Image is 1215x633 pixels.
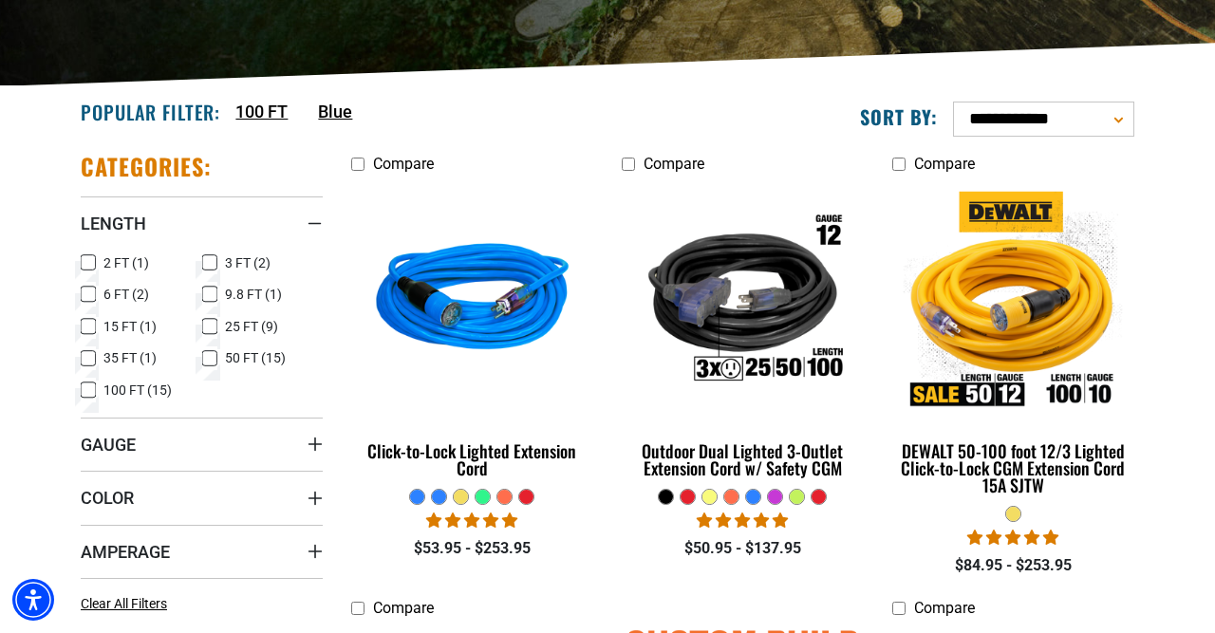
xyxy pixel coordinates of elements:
[235,99,288,124] a: 100 FT
[225,288,282,301] span: 9.8 FT (1)
[426,512,517,530] span: 4.87 stars
[622,182,864,488] a: Outdoor Dual Lighted 3-Outlet Extension Cord w/ Safety CGM Outdoor Dual Lighted 3-Outlet Extensio...
[860,104,938,129] label: Sort by:
[225,351,286,364] span: 50 FT (15)
[892,554,1134,577] div: $84.95 - $253.95
[353,192,592,410] img: blue
[892,442,1134,493] div: DEWALT 50-100 foot 12/3 Lighted Click-to-Lock CGM Extension Cord 15A SJTW
[623,192,862,410] img: Outdoor Dual Lighted 3-Outlet Extension Cord w/ Safety CGM
[103,383,172,397] span: 100 FT (15)
[373,155,434,173] span: Compare
[351,537,593,560] div: $53.95 - $253.95
[81,418,323,471] summary: Gauge
[103,351,157,364] span: 35 FT (1)
[81,434,136,456] span: Gauge
[103,320,157,333] span: 15 FT (1)
[967,529,1058,547] span: 4.84 stars
[103,256,149,270] span: 2 FT (1)
[81,196,323,250] summary: Length
[12,579,54,621] div: Accessibility Menu
[225,320,278,333] span: 25 FT (9)
[81,596,167,611] span: Clear All Filters
[81,471,323,524] summary: Color
[81,152,212,181] h2: Categories:
[81,541,170,563] span: Amperage
[225,256,271,270] span: 3 FT (2)
[351,442,593,476] div: Click-to-Lock Lighted Extension Cord
[914,155,975,173] span: Compare
[81,487,134,509] span: Color
[892,182,1134,505] a: DEWALT 50-100 foot 12/3 Lighted Click-to-Lock CGM Extension Cord 15A SJTW DEWALT 50-100 foot 12/3...
[103,288,149,301] span: 6 FT (2)
[318,99,352,124] a: Blue
[351,182,593,488] a: blue Click-to-Lock Lighted Extension Cord
[644,155,704,173] span: Compare
[622,537,864,560] div: $50.95 - $137.95
[373,599,434,617] span: Compare
[81,525,323,578] summary: Amperage
[893,192,1132,410] img: DEWALT 50-100 foot 12/3 Lighted Click-to-Lock CGM Extension Cord 15A SJTW
[622,442,864,476] div: Outdoor Dual Lighted 3-Outlet Extension Cord w/ Safety CGM
[81,100,220,124] h2: Popular Filter:
[697,512,788,530] span: 4.80 stars
[81,594,175,614] a: Clear All Filters
[914,599,975,617] span: Compare
[81,213,146,234] span: Length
